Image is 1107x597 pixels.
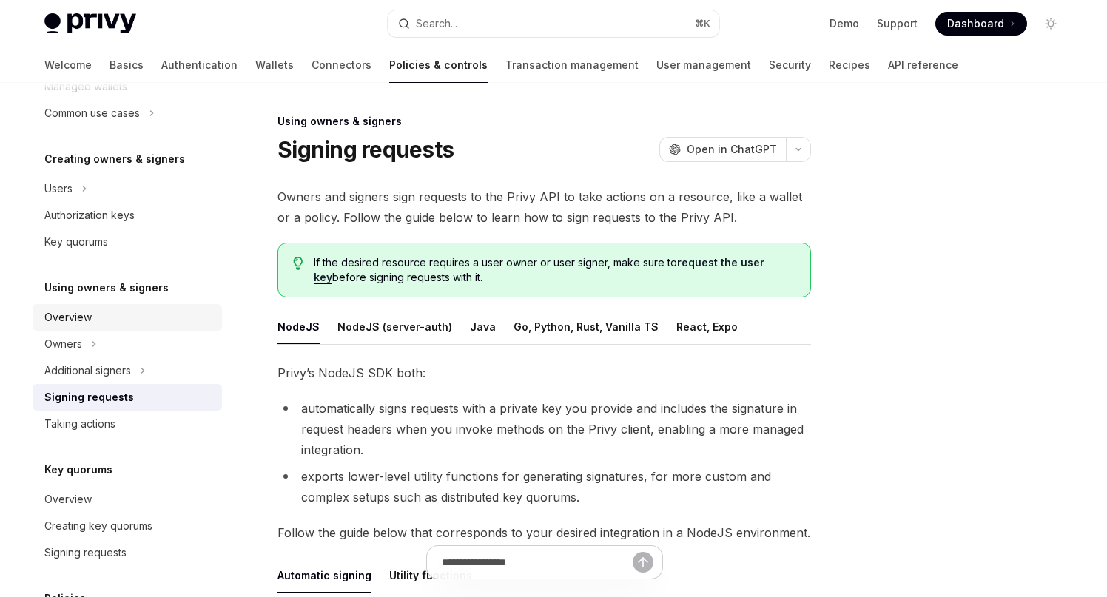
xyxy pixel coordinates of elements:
h5: Creating owners & signers [44,150,185,168]
h5: Using owners & signers [44,279,169,297]
button: Send message [633,552,653,573]
span: ⌘ K [695,18,710,30]
a: Authorization keys [33,202,222,229]
a: Basics [110,47,144,83]
a: Welcome [44,47,92,83]
button: Open search [388,10,719,37]
div: Users [44,180,73,198]
button: Toggle Users section [33,175,222,202]
button: Toggle dark mode [1039,12,1063,36]
a: Authentication [161,47,238,83]
a: Transaction management [505,47,639,83]
div: Additional signers [44,362,131,380]
div: Java [470,309,496,344]
div: Common use cases [44,104,140,122]
div: Key quorums [44,233,108,251]
a: Key quorums [33,229,222,255]
div: Signing requests [44,388,134,406]
div: Authorization keys [44,206,135,224]
div: React, Expo [676,309,738,344]
svg: Tip [293,257,303,270]
button: Open in ChatGPT [659,137,786,162]
div: Overview [44,308,92,326]
button: Toggle Common use cases section [33,100,222,127]
a: Connectors [312,47,371,83]
div: Taking actions [44,415,115,433]
a: Dashboard [935,12,1027,36]
button: Toggle Additional signers section [33,357,222,384]
a: Recipes [829,47,870,83]
h1: Signing requests [277,136,454,163]
span: If the desired resource requires a user owner or user signer, make sure to before signing request... [314,255,795,285]
li: exports lower-level utility functions for generating signatures, for more custom and complex setu... [277,466,811,507]
a: Overview [33,304,222,331]
a: Demo [830,16,859,31]
span: Owners and signers sign requests to the Privy API to take actions on a resource, like a wallet or... [277,186,811,228]
div: Creating key quorums [44,517,152,535]
div: NodeJS (server-auth) [337,309,452,344]
span: Privy’s NodeJS SDK both: [277,362,811,383]
div: Overview [44,490,92,508]
div: Owners [44,335,82,353]
a: Taking actions [33,411,222,437]
div: NodeJS [277,309,320,344]
div: Signing requests [44,544,127,561]
a: Support [877,16,918,31]
a: Overview [33,486,222,513]
h5: Key quorums [44,461,112,479]
a: Signing requests [33,384,222,411]
a: Creating key quorums [33,513,222,539]
div: Using owners & signers [277,114,811,129]
div: Go, Python, Rust, Vanilla TS [514,309,659,344]
li: automatically signs requests with a private key you provide and includes the signature in request... [277,398,811,460]
a: Wallets [255,47,294,83]
span: Follow the guide below that corresponds to your desired integration in a NodeJS environment. [277,522,811,543]
a: Signing requests [33,539,222,566]
a: Policies & controls [389,47,488,83]
a: User management [656,47,751,83]
a: API reference [888,47,958,83]
a: Security [769,47,811,83]
div: Search... [416,15,457,33]
span: Dashboard [947,16,1004,31]
img: light logo [44,13,136,34]
button: Toggle Owners section [33,331,222,357]
span: Open in ChatGPT [687,142,777,157]
input: Ask a question... [442,546,633,579]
